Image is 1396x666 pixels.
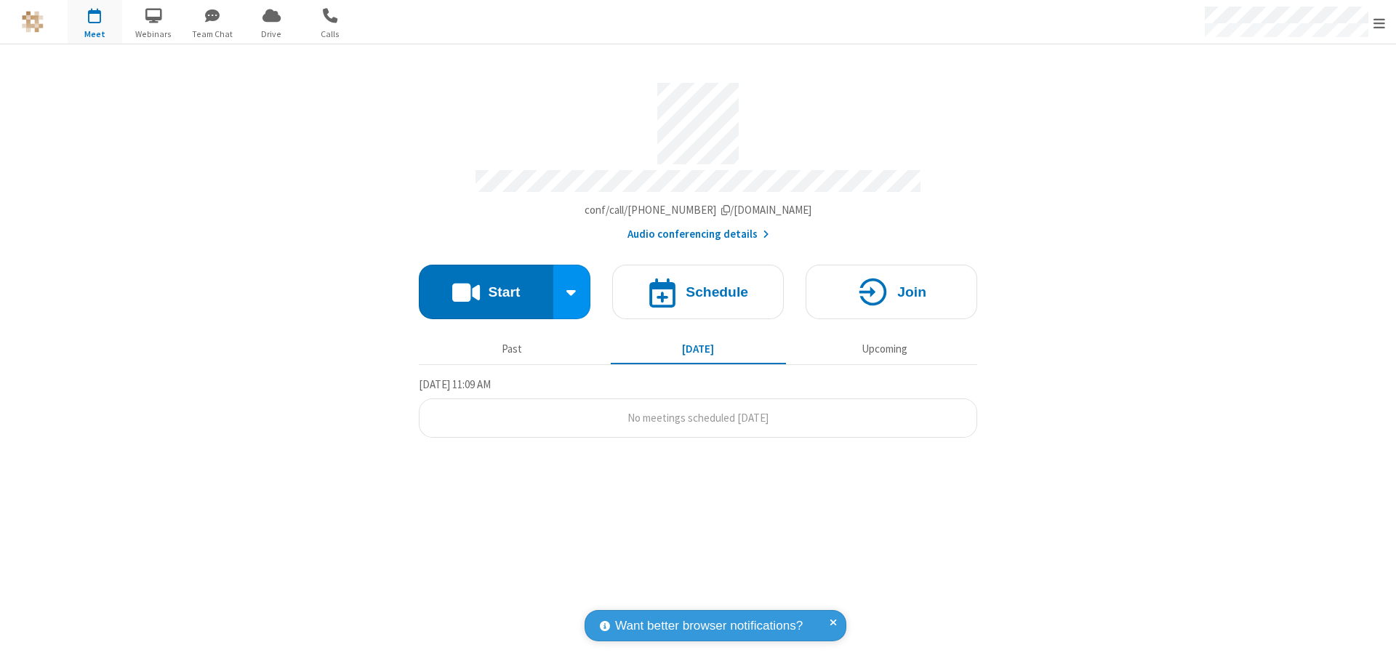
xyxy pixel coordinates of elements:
[611,335,786,363] button: [DATE]
[585,202,812,219] button: Copy my meeting room linkCopy my meeting room link
[627,226,769,243] button: Audio conferencing details
[488,285,520,299] h4: Start
[806,265,977,319] button: Join
[553,265,591,319] div: Start conference options
[419,376,977,438] section: Today's Meetings
[303,28,358,41] span: Calls
[686,285,748,299] h4: Schedule
[419,265,553,319] button: Start
[68,28,122,41] span: Meet
[419,377,491,391] span: [DATE] 11:09 AM
[22,11,44,33] img: QA Selenium DO NOT DELETE OR CHANGE
[612,265,784,319] button: Schedule
[419,72,977,243] section: Account details
[127,28,181,41] span: Webinars
[185,28,240,41] span: Team Chat
[244,28,299,41] span: Drive
[425,335,600,363] button: Past
[627,411,769,425] span: No meetings scheduled [DATE]
[797,335,972,363] button: Upcoming
[897,285,926,299] h4: Join
[615,617,803,635] span: Want better browser notifications?
[585,203,812,217] span: Copy my meeting room link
